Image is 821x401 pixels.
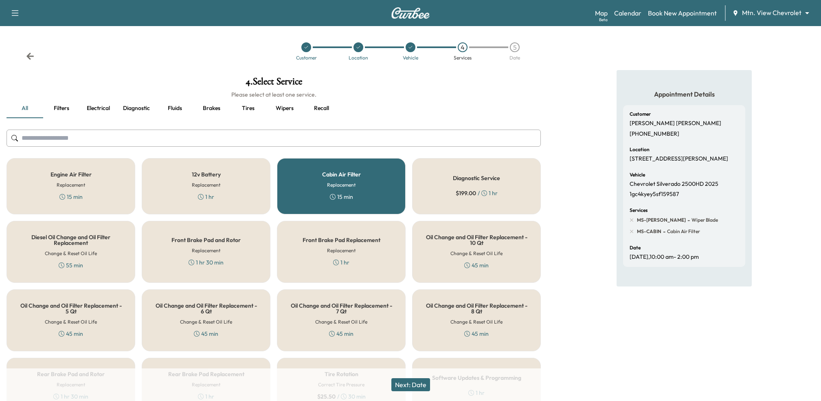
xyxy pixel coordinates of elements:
span: Cabin Air Filter [665,228,700,235]
p: [PERSON_NAME] [PERSON_NAME] [630,120,721,127]
h6: Replacement [327,181,356,189]
span: Mtn. View Chevrolet [742,8,801,18]
div: 45 min [59,330,83,338]
p: [DATE] , 10:00 am - 2:00 pm [630,253,699,261]
span: MS-[PERSON_NAME] [637,217,686,223]
h6: Date [630,245,641,250]
button: Brakes [193,99,230,118]
div: / 1 hr [456,189,498,197]
p: 1gc4kyey5sf159587 [630,191,679,198]
span: - [661,227,665,236]
div: Back [26,52,34,60]
h6: Change & Reset Oil Life [315,318,367,326]
button: Next: Date [391,378,430,391]
h6: Services [630,208,648,213]
div: 45 min [464,330,489,338]
h6: Customer [630,112,651,117]
button: Recall [303,99,340,118]
h6: Vehicle [630,172,645,177]
button: all [7,99,43,118]
div: Customer [296,55,317,60]
h6: Replacement [192,247,220,254]
h6: Replacement [192,181,220,189]
div: 1 hr 30 min [189,258,224,267]
div: 15 min [59,193,83,201]
h5: Cabin Air Filter [322,172,361,177]
p: [PHONE_NUMBER] [630,130,679,138]
a: Calendar [614,8,641,18]
h5: Oil Change and Oil Filter Replacement - 5 Qt [20,303,122,314]
div: Services [454,55,472,60]
h6: Location [630,147,650,152]
h5: Oil Change and Oil Filter Replacement - 7 Qt [290,303,392,314]
span: - [686,216,690,224]
button: Tires [230,99,266,118]
h5: Appointment Details [623,90,745,99]
h5: Oil Change and Oil Filter Replacement - 6 Qt [155,303,257,314]
h1: 4 . Select Service [7,77,541,90]
p: [STREET_ADDRESS][PERSON_NAME] [630,155,728,163]
h5: 12v Battery [192,172,221,177]
div: basic tabs example [7,99,541,118]
h5: Engine Air Filter [50,172,92,177]
button: Fluids [156,99,193,118]
h5: Diagnostic Service [453,175,500,181]
a: MapBeta [595,8,608,18]
h5: Front Brake Pad Replacement [303,237,380,243]
p: Chevrolet Silverado 2500HD 2025 [630,181,718,188]
h5: Front Brake Pad and Rotor [171,237,241,243]
div: Location [349,55,368,60]
h6: Replacement [57,181,85,189]
button: Wipers [266,99,303,118]
h6: Change & Reset Oil Life [450,250,503,257]
h5: Oil Change and Oil Filter Replacement - 8 Qt [426,303,527,314]
button: Diagnostic [116,99,156,118]
a: Book New Appointment [648,8,717,18]
h6: Change & Reset Oil Life [45,250,97,257]
h6: Change & Reset Oil Life [450,318,503,326]
div: 4 [458,42,468,52]
div: 1 hr [198,193,214,201]
h5: Oil Change and Oil Filter Replacement - 10 Qt [426,234,527,246]
div: Date [509,55,520,60]
div: Vehicle [403,55,418,60]
div: 1 hr [333,258,349,267]
div: 45 min [464,261,489,269]
h6: Change & Reset Oil Life [45,318,97,326]
div: 55 min [59,261,83,269]
span: $ 199.00 [456,189,476,197]
button: Electrical [80,99,116,118]
h6: Change & Reset Oil Life [180,318,232,326]
div: 45 min [194,330,218,338]
h5: Diesel Oil Change and Oil Filter Replacement [20,234,122,246]
h6: Replacement [327,247,356,254]
div: 5 [510,42,520,52]
img: Curbee Logo [391,7,430,19]
button: Filters [43,99,80,118]
div: Beta [599,17,608,23]
div: 15 min [330,193,353,201]
span: MS-CABIN [637,228,661,235]
h6: Please select at least one service. [7,90,541,99]
div: 45 min [329,330,353,338]
span: Wiper Blade [690,217,718,223]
